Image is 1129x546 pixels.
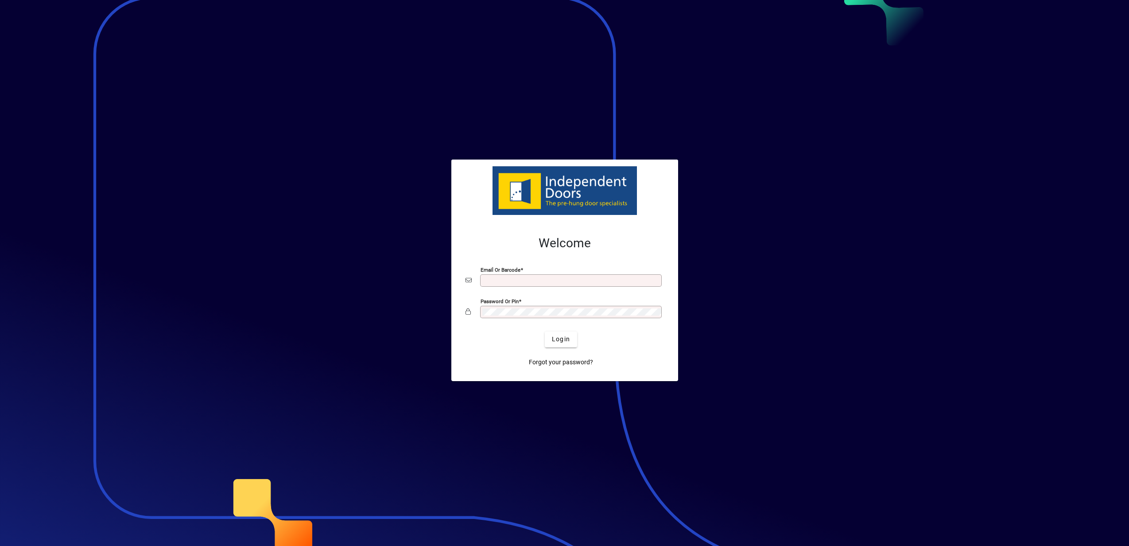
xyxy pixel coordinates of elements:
span: Login [552,335,570,344]
h2: Welcome [466,236,664,251]
span: Forgot your password? [529,358,593,367]
mat-label: Password or Pin [481,298,519,304]
mat-label: Email or Barcode [481,266,520,273]
button: Login [545,331,577,347]
a: Forgot your password? [525,355,597,370]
